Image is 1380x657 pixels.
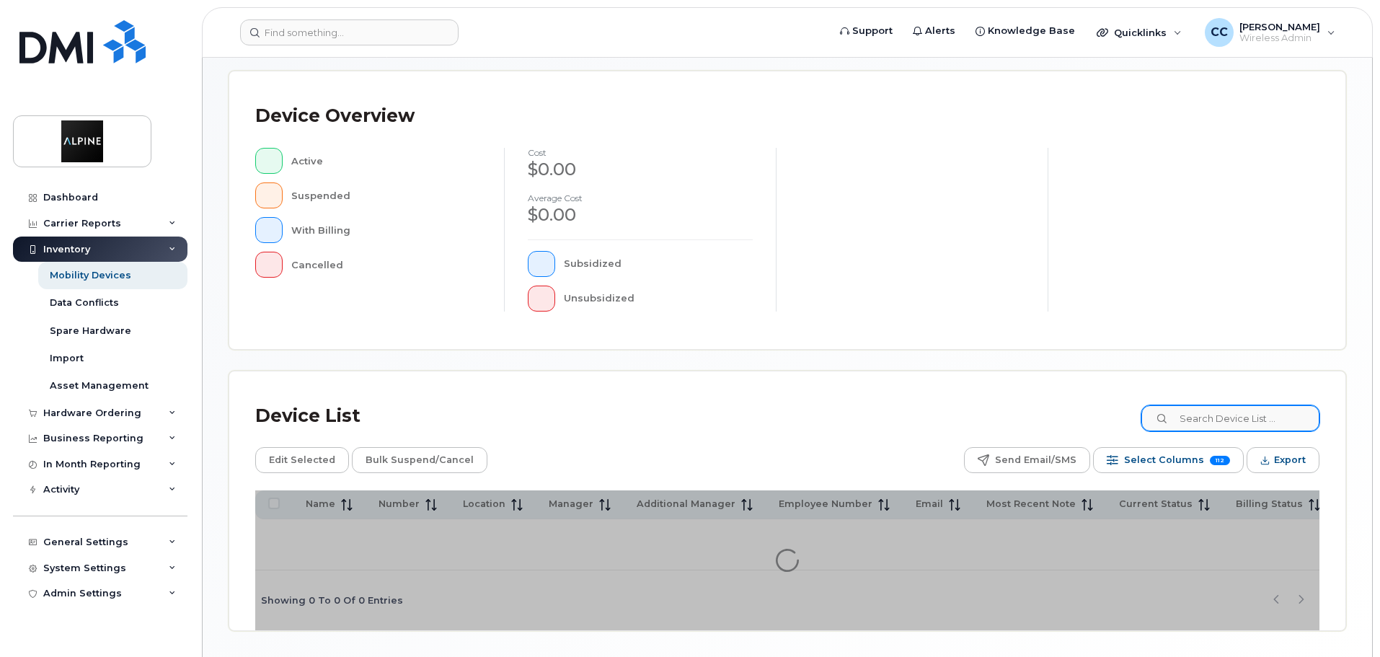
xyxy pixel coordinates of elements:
[366,449,474,471] span: Bulk Suspend/Cancel
[1211,24,1228,41] span: CC
[352,447,487,473] button: Bulk Suspend/Cancel
[528,193,753,203] h4: Average cost
[1087,18,1192,47] div: Quicklinks
[291,252,482,278] div: Cancelled
[528,148,753,157] h4: cost
[528,157,753,182] div: $0.00
[830,17,903,45] a: Support
[995,449,1076,471] span: Send Email/SMS
[964,447,1090,473] button: Send Email/SMS
[291,217,482,243] div: With Billing
[564,251,753,277] div: Subsidized
[852,24,893,38] span: Support
[255,447,349,473] button: Edit Selected
[1141,405,1319,431] input: Search Device List ...
[564,286,753,312] div: Unsubsidized
[1195,18,1345,47] div: Clara Coelho
[528,203,753,227] div: $0.00
[255,397,361,435] div: Device List
[925,24,955,38] span: Alerts
[1239,32,1320,44] span: Wireless Admin
[965,17,1085,45] a: Knowledge Base
[291,148,482,174] div: Active
[1274,449,1306,471] span: Export
[1210,456,1230,465] span: 112
[291,182,482,208] div: Suspended
[269,449,335,471] span: Edit Selected
[1093,447,1244,473] button: Select Columns 112
[1247,447,1319,473] button: Export
[988,24,1075,38] span: Knowledge Base
[240,19,459,45] input: Find something...
[255,97,415,135] div: Device Overview
[903,17,965,45] a: Alerts
[1124,449,1204,471] span: Select Columns
[1114,27,1167,38] span: Quicklinks
[1239,21,1320,32] span: [PERSON_NAME]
